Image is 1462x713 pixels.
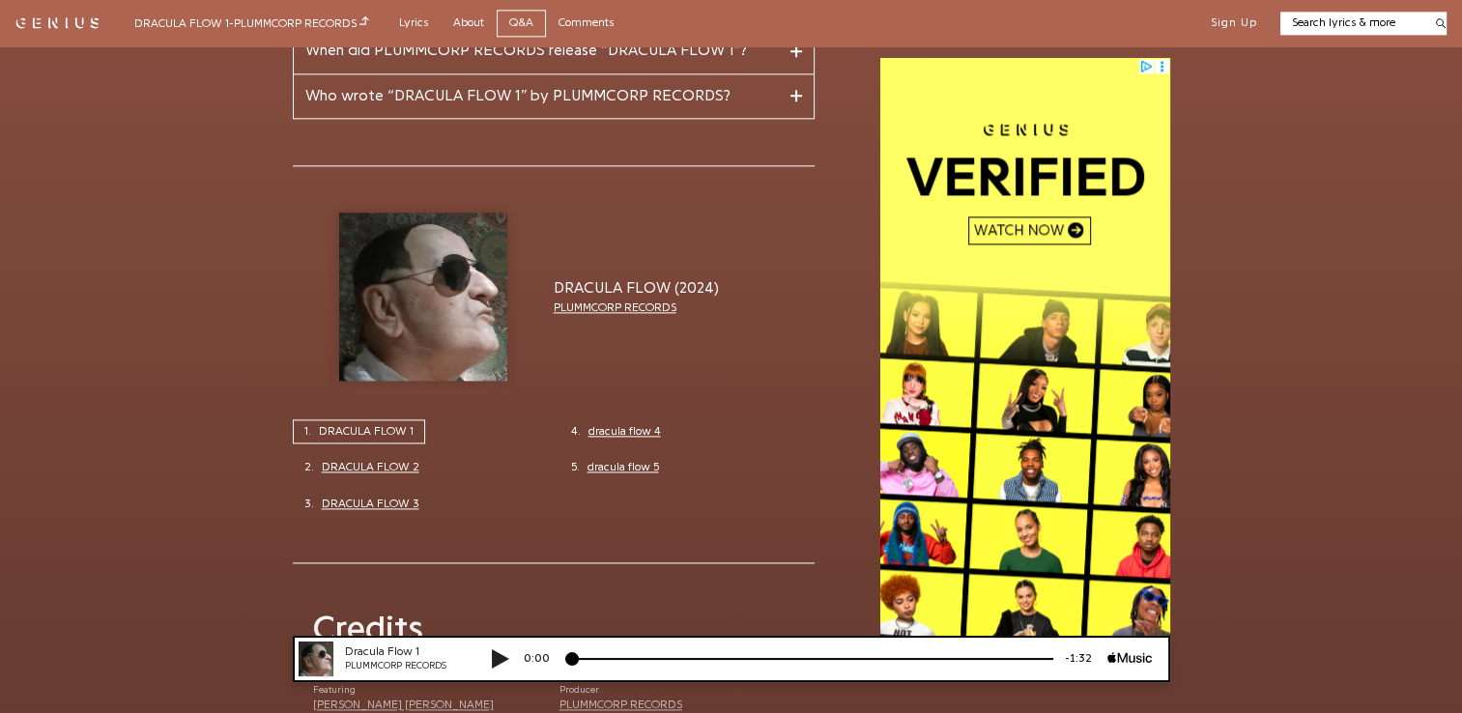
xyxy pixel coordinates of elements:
a: Comments [546,10,626,36]
div: DRACULA FLOW 1 - PLUMMCORP RECORDS [134,14,369,32]
div: 5. [571,459,588,475]
a: About [441,10,497,36]
a: Lyrics [387,10,441,36]
a: [PERSON_NAME] [PERSON_NAME] [313,699,494,710]
a: Who wrote “DRACULA FLOW 1” by PLUMMCORP RECORDS? [294,74,814,118]
a: DRACULA FLOW 3 [322,496,419,512]
a: When did PLUMMCORP RECORDS release “DRACULA FLOW 1”? [294,29,814,72]
a: PLUMMCORP RECORDS [559,699,682,710]
a: dracula flow 4 [588,423,661,440]
span: Who wrote “DRACULA FLOW 1” by PLUMMCORP RECORDS? [305,86,731,106]
button: Sign Up [1211,15,1257,31]
div: Credits [313,610,794,648]
a: DRACULA FLOW (2024) [554,277,815,299]
div: -1:32 [776,14,830,31]
a: PLUMMCORP RECORDS [554,301,676,313]
a: dracula flow 5 [588,459,659,475]
iframe: Advertisement [880,58,1170,638]
input: Search lyrics & more [1280,14,1424,31]
div: 2. [304,459,322,475]
div: DRACULA FLOW 1 [304,419,414,443]
a: DRACULA FLOW 2 [322,459,419,475]
span: When did PLUMMCORP RECORDS release “DRACULA FLOW 1”? [305,41,747,61]
div: 4. [571,423,588,440]
a: Q&A [497,10,546,36]
div: 3. [304,496,322,512]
